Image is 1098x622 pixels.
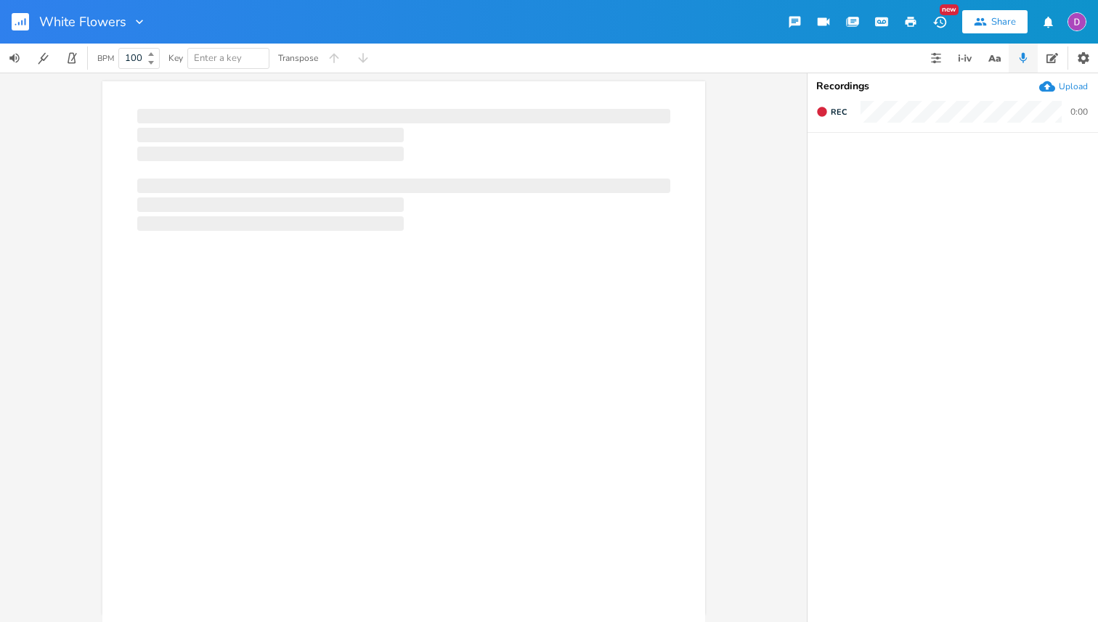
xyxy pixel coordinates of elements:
[278,54,318,62] div: Transpose
[962,10,1028,33] button: Share
[831,107,847,118] span: Rec
[194,52,242,65] span: Enter a key
[39,15,126,28] span: White Flowers
[991,15,1016,28] div: Share
[1039,78,1088,94] button: Upload
[1067,12,1086,31] img: Dylan
[97,54,114,62] div: BPM
[1070,107,1088,116] div: 0:00
[816,81,1089,91] div: Recordings
[1059,81,1088,92] div: Upload
[168,54,183,62] div: Key
[940,4,959,15] div: New
[925,9,954,35] button: New
[810,100,853,123] button: Rec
